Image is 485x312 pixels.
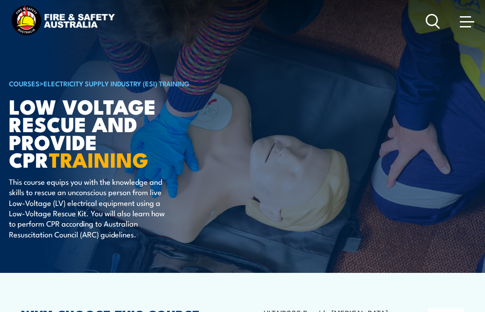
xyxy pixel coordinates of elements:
h1: Low Voltage Rescue and Provide CPR [9,97,231,168]
a: Electricity Supply Industry (ESI) Training [44,78,190,88]
h6: > [9,78,231,89]
p: This course equips you with the knowledge and skills to rescue an unconscious person from live Lo... [9,176,173,239]
a: COURSES [9,78,40,88]
strong: TRAINING [49,143,149,174]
